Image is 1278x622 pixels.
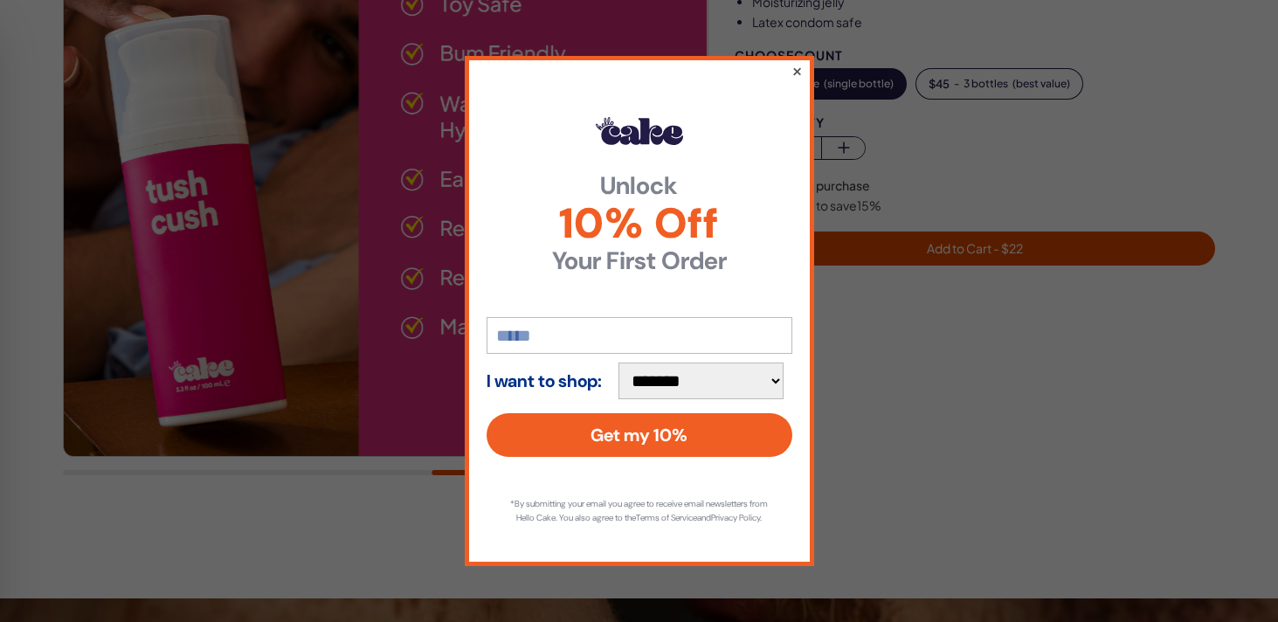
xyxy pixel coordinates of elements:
[596,117,683,145] img: Hello Cake
[791,60,802,81] button: ×
[487,413,792,457] button: Get my 10%
[487,203,792,245] span: 10% Off
[487,249,792,273] strong: Your First Order
[636,512,697,523] a: Terms of Service
[487,174,792,198] strong: Unlock
[487,371,602,390] strong: I want to shop:
[504,497,775,525] p: *By submitting your email you agree to receive email newsletters from Hello Cake. You also agree ...
[711,512,760,523] a: Privacy Policy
